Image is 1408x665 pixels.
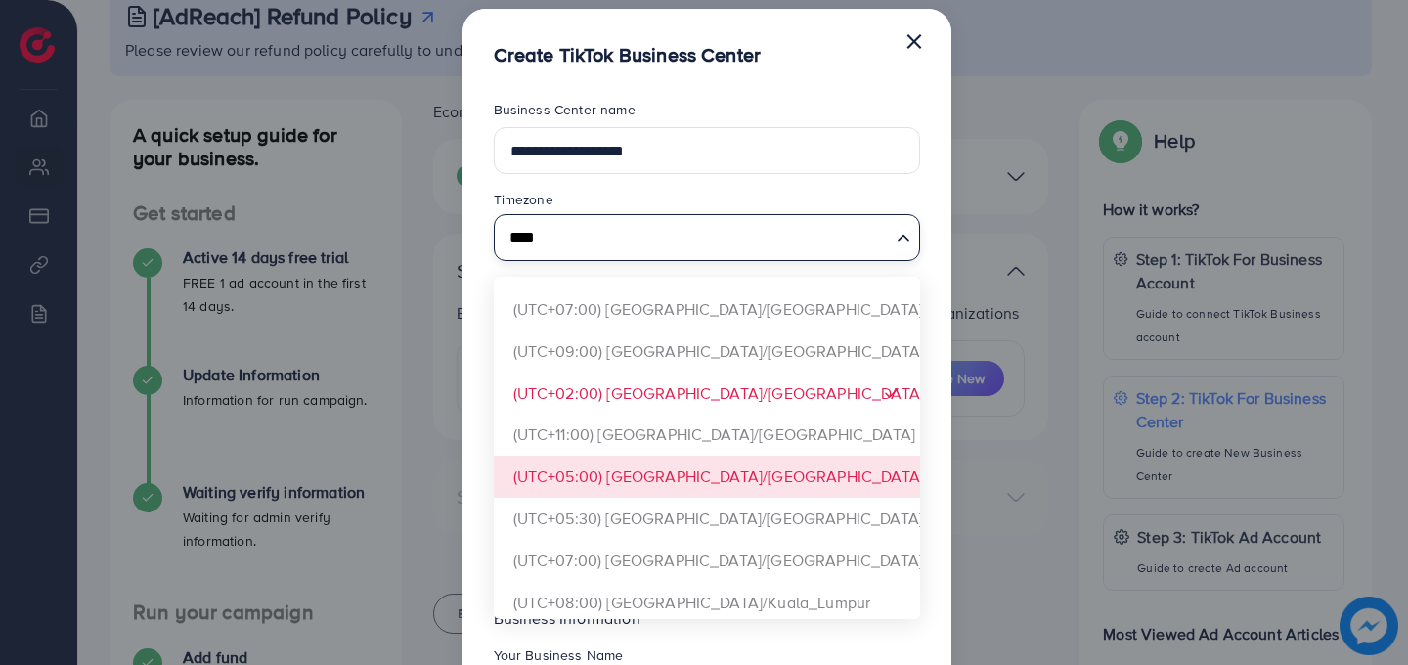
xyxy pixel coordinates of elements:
li: (UTC+05:00) [GEOGRAPHIC_DATA]/[GEOGRAPHIC_DATA] [494,456,920,498]
label: Timezone [494,190,553,209]
li: (UTC+05:30) [GEOGRAPHIC_DATA]/[GEOGRAPHIC_DATA] [494,498,920,540]
li: (UTC+11:00) [GEOGRAPHIC_DATA]/[GEOGRAPHIC_DATA] [494,414,920,456]
li: (UTC+02:00) [GEOGRAPHIC_DATA]/[GEOGRAPHIC_DATA] [494,373,920,415]
li: (UTC+08:00) [GEOGRAPHIC_DATA]/Kuala_Lumpur [494,582,920,624]
li: (UTC+09:00) [GEOGRAPHIC_DATA]/[GEOGRAPHIC_DATA] [494,331,920,373]
p: Business Information [494,606,920,630]
div: Search for option [494,214,920,261]
button: Close [904,21,924,60]
h5: Create TikTok Business Center [494,40,762,68]
li: (UTC+07:00) [GEOGRAPHIC_DATA]/[GEOGRAPHIC_DATA] [494,288,920,331]
legend: Business Center name [494,100,920,127]
input: Search for option [503,219,889,255]
li: (UTC+07:00) [GEOGRAPHIC_DATA]/[GEOGRAPHIC_DATA] [494,540,920,582]
label: Country or region [494,277,605,296]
